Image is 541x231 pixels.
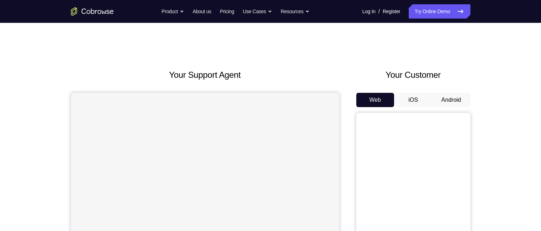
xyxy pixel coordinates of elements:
a: Go to the home page [71,7,114,16]
button: Use Cases [243,4,272,19]
button: Product [162,4,184,19]
a: Log In [362,4,376,19]
h2: Your Support Agent [71,69,339,81]
a: About us [193,4,211,19]
h2: Your Customer [356,69,470,81]
span: / [378,7,380,16]
button: Android [432,93,470,107]
a: Register [383,4,400,19]
button: iOS [394,93,432,107]
a: Pricing [220,4,234,19]
button: Resources [281,4,310,19]
button: Web [356,93,394,107]
a: Try Online Demo [409,4,470,19]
